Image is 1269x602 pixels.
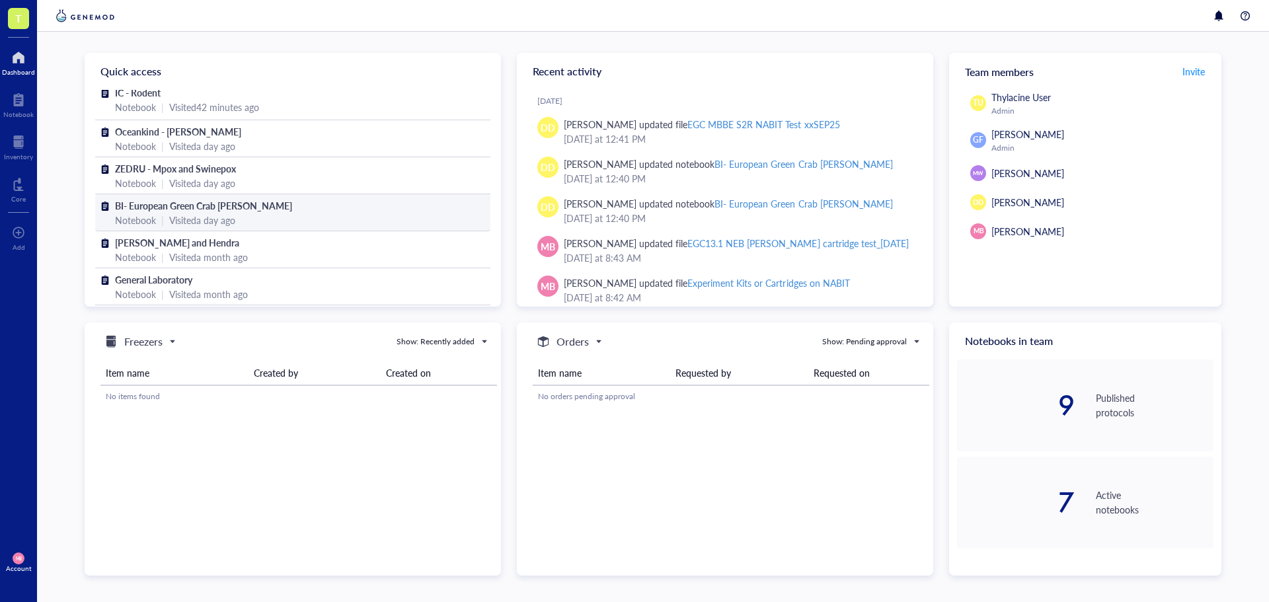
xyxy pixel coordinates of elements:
[1182,65,1205,78] span: Invite
[115,213,156,227] div: Notebook
[564,171,912,186] div: [DATE] at 12:40 PM
[991,143,1208,153] div: Admin
[541,239,555,254] span: MB
[115,273,192,286] span: General Laboratory
[161,139,164,153] div: |
[397,336,475,348] div: Show: Recently added
[4,153,33,161] div: Inventory
[161,287,164,301] div: |
[527,191,923,231] a: DD[PERSON_NAME] updated notebookBI- European Green Crab [PERSON_NAME][DATE] at 12:40 PM
[85,53,501,90] div: Quick access
[564,276,850,290] div: [PERSON_NAME] updated file
[973,226,983,236] span: MB
[527,151,923,191] a: DD[PERSON_NAME] updated notebookBI- European Green Crab [PERSON_NAME][DATE] at 12:40 PM
[687,237,908,250] div: EGC13.1 NEB [PERSON_NAME] cartridge test_[DATE]
[169,100,259,114] div: Visited 42 minutes ago
[714,157,892,170] div: BI- European Green Crab [PERSON_NAME]
[973,134,983,146] span: GF
[957,489,1075,515] div: 7
[527,231,923,270] a: MB[PERSON_NAME] updated fileEGC13.1 NEB [PERSON_NAME] cartridge test_[DATE][DATE] at 8:43 AM
[161,100,164,114] div: |
[564,250,912,265] div: [DATE] at 8:43 AM
[822,336,907,348] div: Show: Pending approval
[11,195,26,203] div: Core
[115,250,156,264] div: Notebook
[3,89,34,118] a: Notebook
[115,176,156,190] div: Notebook
[15,10,22,26] span: T
[564,196,893,211] div: [PERSON_NAME] updated notebook
[714,197,892,210] div: BI- European Green Crab [PERSON_NAME]
[808,361,929,385] th: Requested on
[15,556,21,561] span: MB
[4,132,33,161] a: Inventory
[2,68,35,76] div: Dashboard
[124,334,163,350] h5: Freezers
[115,100,156,114] div: Notebook
[564,132,912,146] div: [DATE] at 12:41 PM
[541,160,555,174] span: DD
[1182,61,1206,82] button: Invite
[1096,488,1213,517] div: Active notebooks
[991,91,1051,104] span: Thylacine User
[6,564,32,572] div: Account
[991,106,1208,116] div: Admin
[13,243,25,251] div: Add
[115,162,236,175] span: ZEDRU - Mpox and Swinepox
[115,125,241,138] span: Oceankind - [PERSON_NAME]
[991,167,1064,180] span: [PERSON_NAME]
[100,361,249,385] th: Item name
[537,96,923,106] div: [DATE]
[169,213,235,227] div: Visited a day ago
[115,139,156,153] div: Notebook
[973,97,983,109] span: TU
[115,287,156,301] div: Notebook
[106,391,492,402] div: No items found
[115,86,161,99] span: IC - Rodent
[517,53,933,90] div: Recent activity
[541,200,555,214] span: DD
[973,169,983,177] span: MW
[3,110,34,118] div: Notebook
[527,112,923,151] a: DD[PERSON_NAME] updated fileEGC MBBE S2R NABIT Test xxSEP25[DATE] at 12:41 PM
[991,196,1064,209] span: [PERSON_NAME]
[169,287,248,301] div: Visited a month ago
[564,117,840,132] div: [PERSON_NAME] updated file
[687,276,849,289] div: Experiment Kits or Cartridges on NABIT
[557,334,589,350] h5: Orders
[169,176,235,190] div: Visited a day ago
[169,139,235,153] div: Visited a day ago
[949,322,1221,359] div: Notebooks in team
[115,199,292,212] span: BI- European Green Crab [PERSON_NAME]
[564,211,912,225] div: [DATE] at 12:40 PM
[2,47,35,76] a: Dashboard
[687,118,839,131] div: EGC MBBE S2R NABIT Test xxSEP25
[161,213,164,227] div: |
[564,157,893,171] div: [PERSON_NAME] updated notebook
[1096,391,1213,420] div: Published protocols
[161,250,164,264] div: |
[115,236,239,249] span: [PERSON_NAME] and Hendra
[564,236,909,250] div: [PERSON_NAME] updated file
[957,392,1075,418] div: 9
[161,176,164,190] div: |
[11,174,26,203] a: Core
[949,53,1221,90] div: Team members
[991,225,1064,238] span: [PERSON_NAME]
[527,270,923,310] a: MB[PERSON_NAME] updated fileExperiment Kits or Cartridges on NABIT[DATE] at 8:42 AM
[53,8,118,24] img: genemod-logo
[533,361,670,385] th: Item name
[973,197,983,207] span: DD
[249,361,381,385] th: Created by
[541,279,555,293] span: MB
[541,120,555,135] span: DD
[670,361,808,385] th: Requested by
[169,250,248,264] div: Visited a month ago
[991,128,1064,141] span: [PERSON_NAME]
[538,391,924,402] div: No orders pending approval
[381,361,497,385] th: Created on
